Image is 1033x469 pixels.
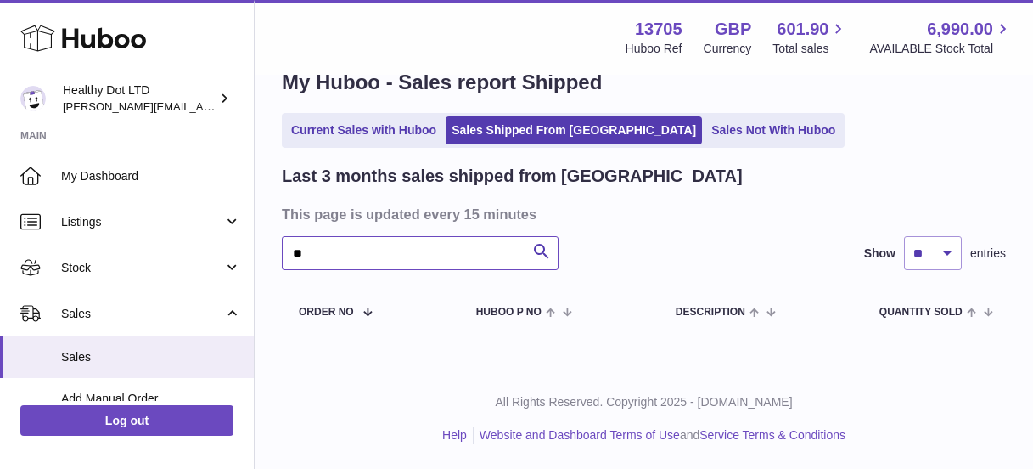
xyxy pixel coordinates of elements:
a: Website and Dashboard Terms of Use [480,428,680,442]
a: Service Terms & Conditions [699,428,845,442]
a: 601.90 Total sales [772,18,848,57]
span: Description [676,307,745,318]
li: and [474,427,845,444]
span: Sales [61,349,241,365]
div: Huboo Ref [626,41,682,57]
a: Log out [20,405,233,436]
h2: Last 3 months sales shipped from [GEOGRAPHIC_DATA] [282,165,743,188]
a: Sales Not With Huboo [705,116,841,144]
span: AVAILABLE Stock Total [869,41,1013,57]
h3: This page is updated every 15 minutes [282,205,1002,223]
span: Total sales [772,41,848,57]
div: Currency [704,41,752,57]
label: Show [864,246,895,262]
span: Order No [299,307,354,318]
span: My Dashboard [61,168,241,184]
a: Current Sales with Huboo [285,116,442,144]
p: All Rights Reserved. Copyright 2025 - [DOMAIN_NAME] [268,394,1019,410]
span: 6,990.00 [927,18,993,41]
span: entries [970,246,1006,262]
img: Dorothy@healthydot.com [20,86,46,111]
span: [PERSON_NAME][EMAIL_ADDRESS][DOMAIN_NAME] [63,99,340,113]
span: Add Manual Order [61,391,241,407]
a: Sales Shipped From [GEOGRAPHIC_DATA] [446,116,702,144]
strong: GBP [715,18,751,41]
span: Huboo P no [476,307,542,318]
span: Stock [61,260,223,276]
a: 6,990.00 AVAILABLE Stock Total [869,18,1013,57]
strong: 13705 [635,18,682,41]
span: Listings [61,214,223,230]
h1: My Huboo - Sales report Shipped [282,69,1006,96]
span: Sales [61,306,223,322]
span: 601.90 [777,18,828,41]
span: Quantity Sold [879,307,963,318]
div: Healthy Dot LTD [63,82,216,115]
a: Help [442,428,467,442]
